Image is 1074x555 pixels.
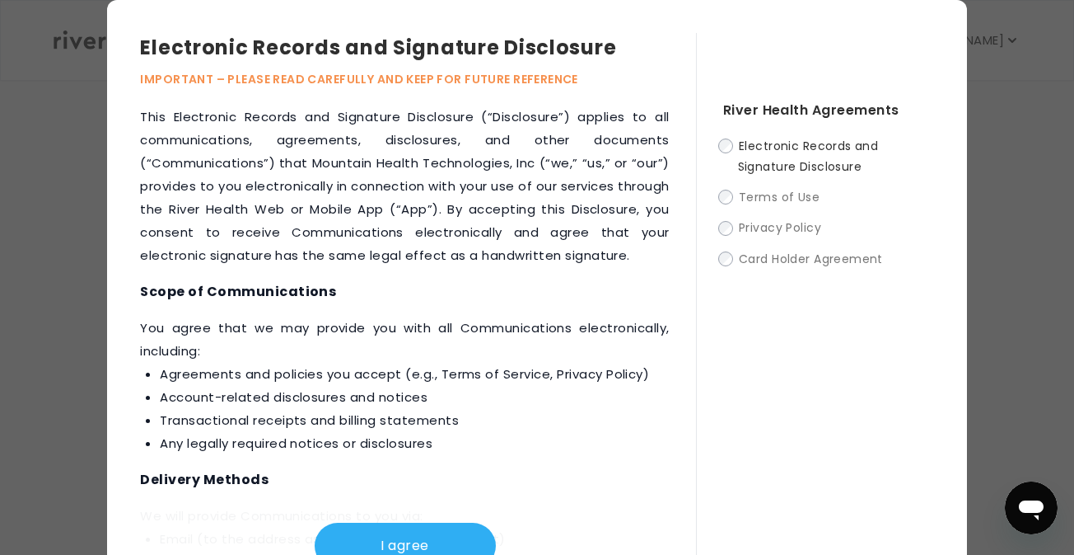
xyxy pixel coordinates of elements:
li: Transactional receipts and billing statements [160,409,669,432]
iframe: Button to launch messaging window [1005,482,1058,534]
p: ‍You agree that we may provide you with all Communications electronically, including: [140,317,669,455]
p: IMPORTANT – PLEASE READ CAREFULLY AND KEEP FOR FUTURE REFERENCE [140,69,695,89]
h4: Scope of Communications [140,280,669,303]
span: Card Holder Agreement [739,251,883,267]
p: This Electronic Records and Signature Disclosure (“Disclosure”) applies to all communications, ag... [140,106,669,267]
h3: Electronic Records and Signature Disclosure [140,33,695,63]
li: Agreements and policies you accept (e.g., Terms of Service, Privacy Policy) [160,363,669,386]
h4: Delivery Methods [140,468,669,492]
span: Terms of Use [739,189,820,205]
li: Any legally required notices or disclosures [160,432,669,455]
span: Electronic Records and Signature Disclosure [738,138,879,175]
h4: River Health Agreements [723,99,934,122]
span: Privacy Policy [739,220,821,237]
li: Account-related disclosures and notices [160,386,669,409]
